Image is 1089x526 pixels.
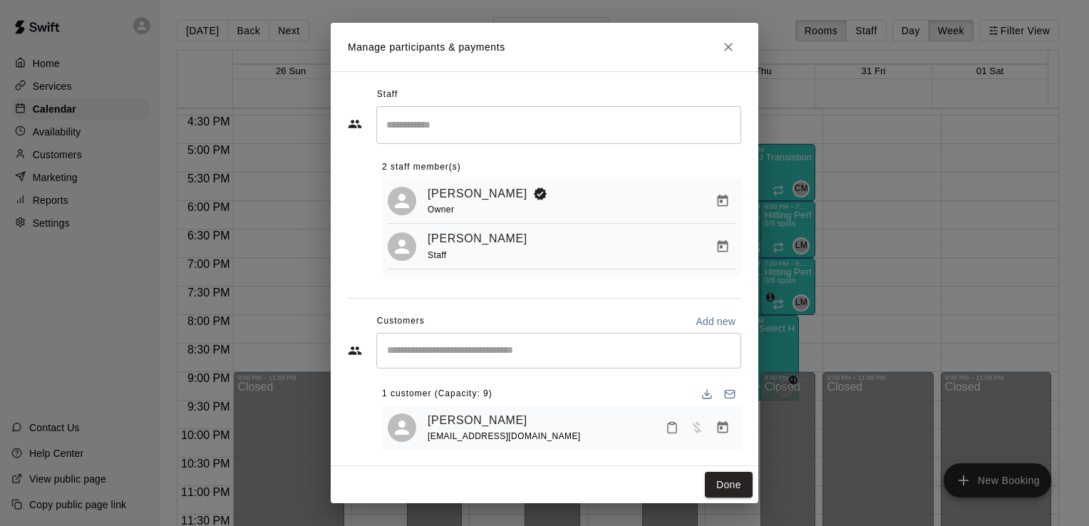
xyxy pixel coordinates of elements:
button: Mark attendance [660,416,684,440]
span: Customers [377,310,425,333]
button: Manage bookings & payment [710,415,736,440]
span: [EMAIL_ADDRESS][DOMAIN_NAME] [428,431,581,441]
div: Start typing to search customers... [376,333,741,368]
svg: Booking Owner [533,187,547,201]
a: [PERSON_NAME] [428,185,527,203]
div: Lewis Wetzel [388,413,416,442]
span: Owner [428,205,454,215]
div: Lucas Merritt [388,232,416,261]
span: Staff [428,250,446,260]
svg: Staff [348,117,362,131]
span: Staff [377,83,398,106]
span: 2 staff member(s) [382,156,461,179]
button: Manage bookings & payment [710,234,736,259]
a: [PERSON_NAME] [428,230,527,248]
button: Email participants [718,383,741,406]
a: [PERSON_NAME] [428,411,527,430]
p: Add new [696,314,736,329]
button: Close [716,34,741,60]
div: Search staff [376,106,741,144]
button: Add new [690,310,741,333]
span: 1 customer (Capacity: 9) [382,383,492,406]
button: Done [705,472,753,498]
svg: Customers [348,344,362,358]
button: Manage bookings & payment [710,188,736,214]
div: Chris Merritt [388,187,416,215]
button: Download list [696,383,718,406]
span: Has not paid [684,421,710,433]
p: Manage participants & payments [348,40,505,55]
